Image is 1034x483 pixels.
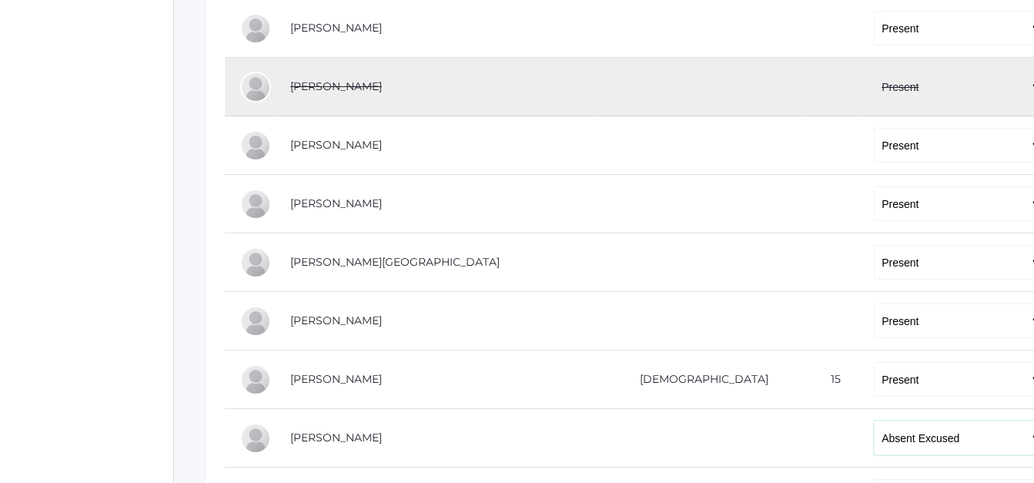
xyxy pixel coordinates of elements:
div: Ryan Lawler [240,364,271,395]
a: [PERSON_NAME] [290,314,382,327]
a: [PERSON_NAME][GEOGRAPHIC_DATA] [290,255,500,269]
div: Zoe Carr [240,72,271,102]
a: [PERSON_NAME] [290,196,382,210]
td: 15 [801,351,858,409]
a: [PERSON_NAME] [290,79,382,93]
a: [PERSON_NAME] [290,138,382,152]
a: [PERSON_NAME] [290,21,382,35]
div: Wylie Myers [240,423,271,454]
div: Pierce Brozek [240,13,271,44]
a: [PERSON_NAME] [290,372,382,386]
div: Austin Hill [240,247,271,278]
td: [DEMOGRAPHIC_DATA] [594,351,801,409]
div: LaRae Erner [240,189,271,220]
div: Wyatt Hill [240,306,271,337]
div: Reese Carr [240,130,271,161]
a: [PERSON_NAME] [290,431,382,444]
